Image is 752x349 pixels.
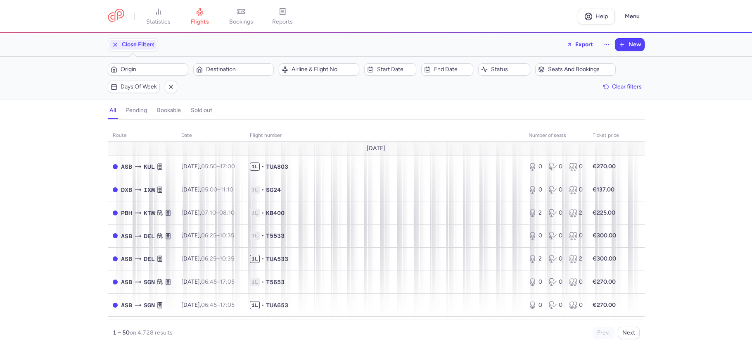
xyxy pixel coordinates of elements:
[266,186,281,194] span: SG24
[179,7,221,26] a: flights
[193,63,274,76] button: Destination
[108,38,158,51] button: Close Filters
[620,9,645,24] button: Menu
[618,327,640,339] button: Next
[206,66,271,73] span: Destination
[121,84,157,90] span: Days of week
[144,162,155,171] span: KUL
[220,301,235,308] time: 17:05
[181,255,234,262] span: [DATE],
[121,254,132,263] span: ASB
[108,63,188,76] button: Origin
[245,129,524,142] th: Flight number
[144,185,155,194] span: IXM
[593,327,614,339] button: Prev.
[108,129,176,142] th: route
[629,41,641,48] span: New
[144,208,155,218] span: KTM
[377,66,413,73] span: Start date
[250,209,260,217] span: 1L
[109,107,116,114] h4: all
[250,255,260,263] span: 1L
[250,278,260,286] span: 1L
[549,186,562,194] div: 0
[529,163,542,171] div: 0
[261,163,264,171] span: •
[144,232,155,241] span: DEL
[478,63,530,76] button: Status
[364,63,416,76] button: Start date
[201,301,235,308] span: –
[181,163,235,170] span: [DATE],
[600,81,645,93] button: Clear filters
[588,129,624,142] th: Ticket price
[434,66,470,73] span: End date
[181,301,235,308] span: [DATE],
[121,162,132,171] span: ASB
[201,278,217,285] time: 06:45
[575,41,593,48] span: Export
[201,301,217,308] time: 06:45
[292,66,356,73] span: Airline & Flight No.
[181,186,233,193] span: [DATE],
[121,208,132,218] span: PBH
[272,18,293,26] span: reports
[126,107,147,114] h4: pending
[219,209,235,216] time: 08:10
[181,232,234,239] span: [DATE],
[146,18,171,26] span: statistics
[266,163,288,171] span: TUA803
[220,255,234,262] time: 10:35
[421,63,473,76] button: End date
[266,301,288,309] span: TUA653
[201,232,216,239] time: 06:25
[201,186,233,193] span: –
[529,186,542,194] div: 0
[367,145,385,152] span: [DATE]
[201,163,217,170] time: 05:50
[549,301,562,309] div: 0
[176,129,245,142] th: date
[201,209,216,216] time: 07:10
[569,278,583,286] div: 0
[157,107,181,114] h4: bookable
[266,278,285,286] span: T5653
[593,163,616,170] strong: €270.00
[549,232,562,240] div: 0
[191,18,209,26] span: flights
[250,163,260,171] span: 1L
[261,209,264,217] span: •
[529,255,542,263] div: 2
[181,278,235,285] span: [DATE],
[561,38,598,51] button: Export
[569,232,583,240] div: 0
[201,209,235,216] span: –
[121,232,132,241] span: ASB
[593,232,616,239] strong: €300.00
[261,186,264,194] span: •
[221,7,262,26] a: bookings
[524,129,588,142] th: number of seats
[262,7,303,26] a: reports
[108,9,124,24] a: CitizenPlane red outlined logo
[250,186,260,194] span: 1L
[122,41,155,48] span: Close Filters
[529,278,542,286] div: 0
[593,301,616,308] strong: €270.00
[201,255,234,262] span: –
[569,255,583,263] div: 2
[261,255,264,263] span: •
[221,186,233,193] time: 11:10
[529,209,542,217] div: 2
[144,254,155,263] span: DEL
[529,301,542,309] div: 0
[201,186,217,193] time: 05:00
[549,278,562,286] div: 0
[266,255,288,263] span: TUA533
[548,66,613,73] span: Seats and bookings
[535,63,616,76] button: Seats and bookings
[261,232,264,240] span: •
[266,209,285,217] span: KB400
[549,255,562,263] div: 0
[491,66,527,73] span: Status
